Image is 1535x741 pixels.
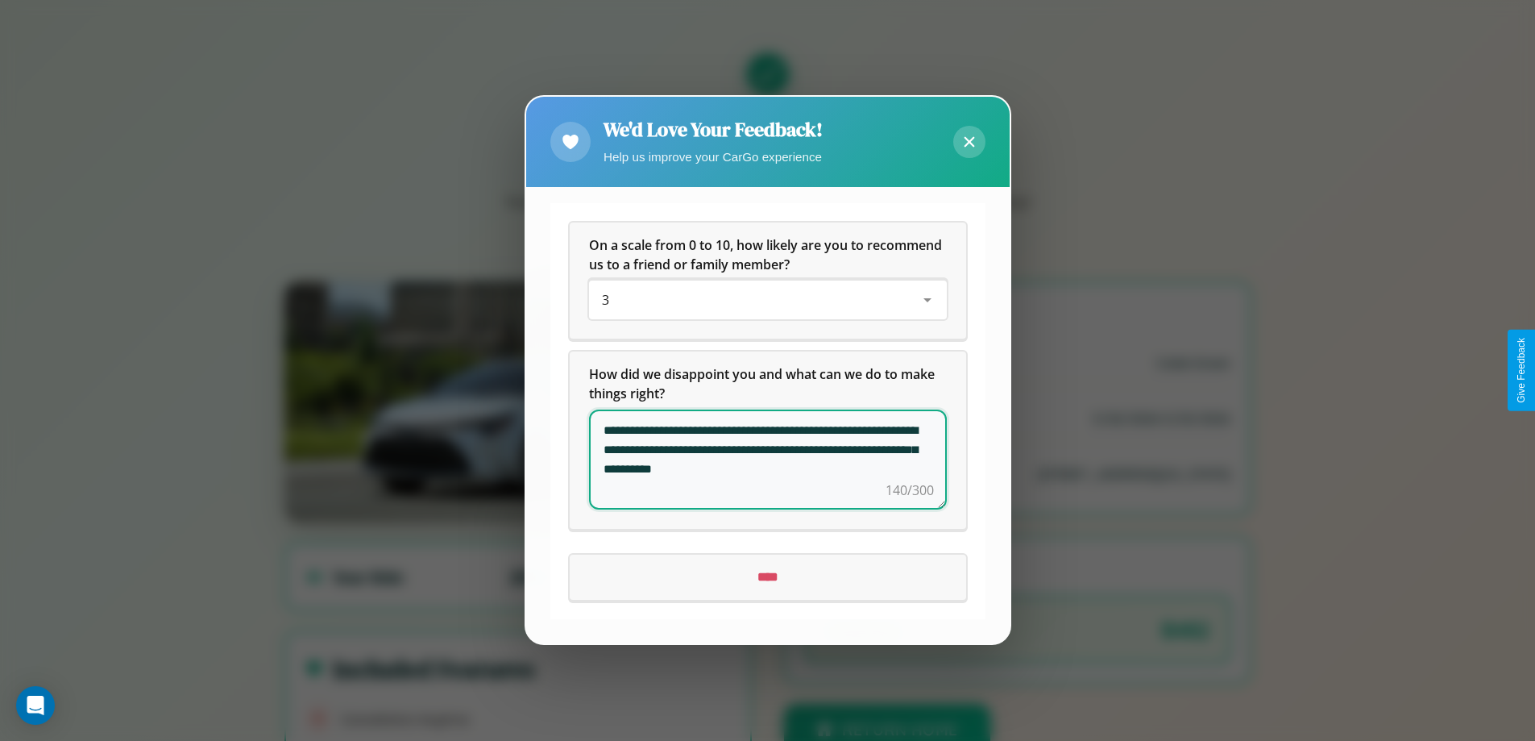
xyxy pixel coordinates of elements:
div: Open Intercom Messenger [16,686,55,725]
div: On a scale from 0 to 10, how likely are you to recommend us to a friend or family member? [570,223,966,339]
span: On a scale from 0 to 10, how likely are you to recommend us to a friend or family member? [589,237,945,274]
span: How did we disappoint you and what can we do to make things right? [589,366,938,403]
div: Give Feedback [1516,338,1527,403]
h2: We'd Love Your Feedback! [604,116,823,143]
h5: On a scale from 0 to 10, how likely are you to recommend us to a friend or family member? [589,236,947,275]
div: On a scale from 0 to 10, how likely are you to recommend us to a friend or family member? [589,281,947,320]
div: 140/300 [886,481,934,501]
span: 3 [602,292,609,310]
p: Help us improve your CarGo experience [604,146,823,168]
